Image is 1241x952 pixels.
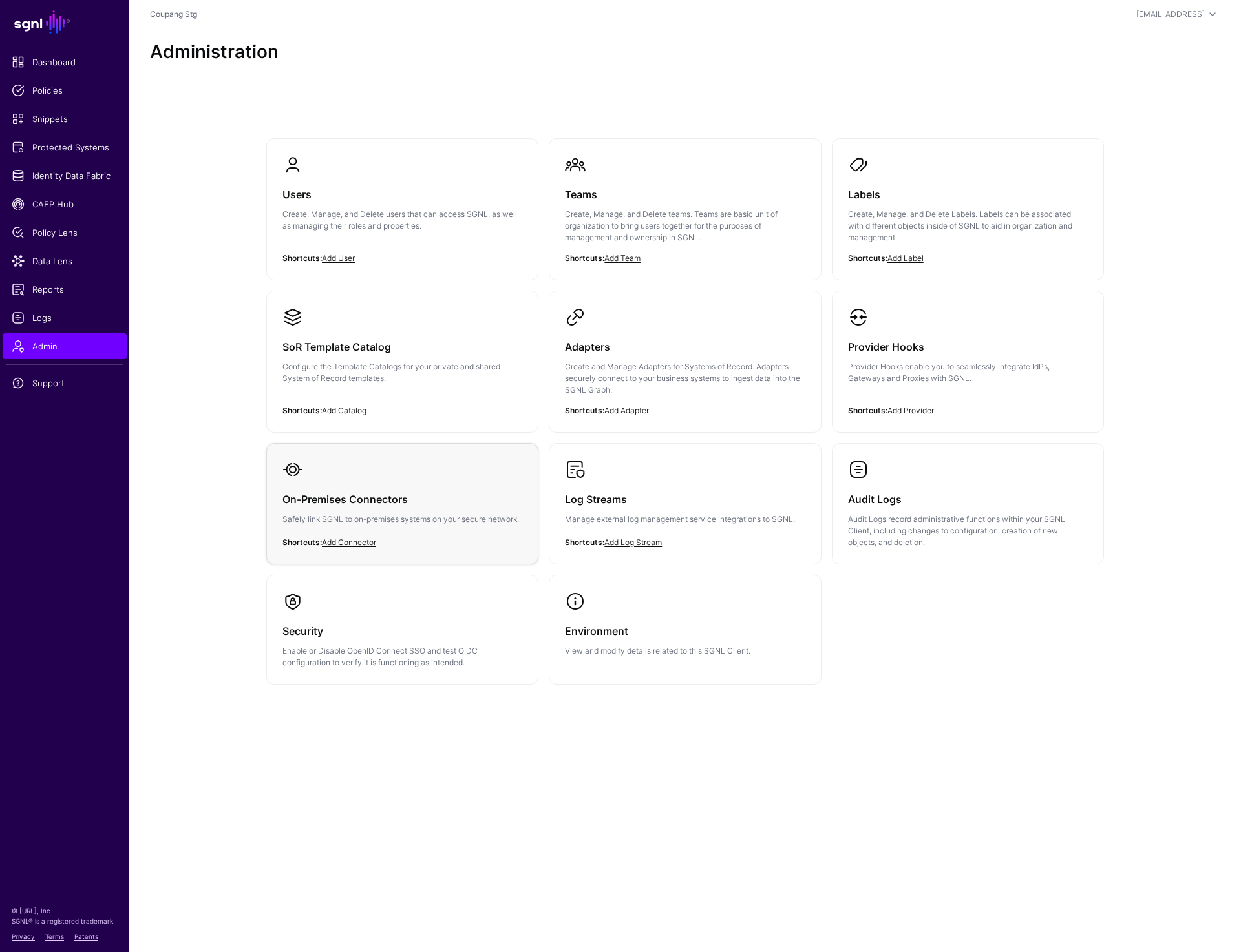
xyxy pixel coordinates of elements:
[12,340,118,353] span: Admin
[267,139,538,268] a: UsersCreate, Manage, and Delete users that can access SGNL, as well as managing their roles and p...
[322,406,366,415] a: Add Catalog
[565,622,805,640] h3: Environment
[565,406,604,415] strong: Shortcuts:
[565,185,805,203] h3: Teams
[12,84,118,97] span: Policies
[150,41,1220,63] h2: Administration
[12,112,118,125] span: Snippets
[565,338,805,356] h3: Adapters
[12,254,118,267] span: Data Lens
[322,253,355,263] a: Add User
[848,209,1088,243] p: Create, Manage, and Delete Labels. Labels can be associated with different objects inside of SGNL...
[604,406,649,415] a: Add Adapter
[565,537,604,547] strong: Shortcuts:
[282,537,322,547] strong: Shortcuts:
[12,311,118,324] span: Logs
[12,283,118,296] span: Reports
[282,622,522,640] h3: Security
[267,575,538,684] a: SecurityEnable or Disable OpenID Connect SSO and test OIDC configuration to verify it is function...
[565,513,805,525] p: Manage external log management service integrations to SGNL.
[848,406,887,415] strong: Shortcuts:
[848,185,1088,203] h3: Labels
[848,338,1088,356] h3: Provider Hooks
[887,253,924,263] a: Add Label
[604,253,641,263] a: Add Team
[549,291,820,432] a: AdaptersCreate and Manage Adapters for Systems of Record. Adapters securely connect to your busin...
[3,276,127,302] a: Reports
[565,490,805,508] h3: Log Streams
[549,444,820,561] a: Log StreamsManage external log management service integrations to SGNL.
[3,305,127,331] a: Logs
[282,406,322,415] strong: Shortcuts:
[282,253,322,263] strong: Shortcuts:
[549,575,820,672] a: EnvironmentView and modify details related to this SGNL Client.
[887,406,934,415] a: Add Provider
[848,490,1088,508] h3: Audit Logs
[1136,8,1205,20] div: [EMAIL_ADDRESS]
[848,513,1088,548] p: Audit Logs record administrative functions within your SGNL Client, including changes to configur...
[12,141,118,154] span: Protected Systems
[150,9,197,19] a: Coupang Stg
[12,377,118,389] span: Support
[282,361,522,384] p: Configure the Template Catalogs for your private and shared System of Record templates.
[565,645,805,657] p: View and modify details related to this SGNL Client.
[12,56,118,68] span: Dashboard
[833,139,1103,280] a: LabelsCreate, Manage, and Delete Labels. Labels can be associated with different objects inside o...
[12,905,118,916] p: © [URL], Inc
[3,191,127,217] a: CAEP Hub
[3,163,127,189] a: Identity Data Fabric
[833,291,1103,420] a: Provider HooksProvider Hooks enable you to seamlessly integrate IdPs, Gateways and Proxies with S...
[12,198,118,211] span: CAEP Hub
[282,209,522,232] p: Create, Manage, and Delete users that can access SGNL, as well as managing their roles and proper...
[3,78,127,103] a: Policies
[267,444,538,561] a: On-Premises ConnectorsSafely link SGNL to on-premises systems on your secure network.
[3,106,127,132] a: Snippets
[565,361,805,396] p: Create and Manage Adapters for Systems of Record. Adapters securely connect to your business syst...
[12,169,118,182] span: Identity Data Fabric
[282,490,522,508] h3: On-Premises Connectors
[565,253,604,263] strong: Shortcuts:
[282,185,522,203] h3: Users
[833,444,1103,564] a: Audit LogsAudit Logs record administrative functions within your SGNL Client, including changes t...
[3,134,127,160] a: Protected Systems
[12,916,118,926] p: SGNL® is a registered trademark
[604,537,662,547] a: Add Log Stream
[3,248,127,274] a: Data Lens
[12,933,35,940] a: Privacy
[848,253,887,263] strong: Shortcuts:
[3,220,127,245] a: Policy Lens
[282,513,522,525] p: Safely link SGNL to on-premises systems on your secure network.
[267,291,538,420] a: SoR Template CatalogConfigure the Template Catalogs for your private and shared System of Record ...
[3,333,127,359] a: Admin
[74,933,98,940] a: Patents
[45,933,64,940] a: Terms
[848,361,1088,384] p: Provider Hooks enable you to seamlessly integrate IdPs, Gateways and Proxies with SGNL.
[282,338,522,356] h3: SoR Template Catalog
[322,537,376,547] a: Add Connector
[12,226,118,239] span: Policy Lens
[282,645,522,668] p: Enable or Disable OpenID Connect SSO and test OIDC configuration to verify it is functioning as i...
[565,209,805,243] p: Create, Manage, and Delete teams. Teams are basic unit of organization to bring users together fo...
[3,49,127,75] a: Dashboard
[549,139,820,280] a: TeamsCreate, Manage, and Delete teams. Teams are basic unit of organization to bring users togeth...
[8,8,122,36] a: SGNL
